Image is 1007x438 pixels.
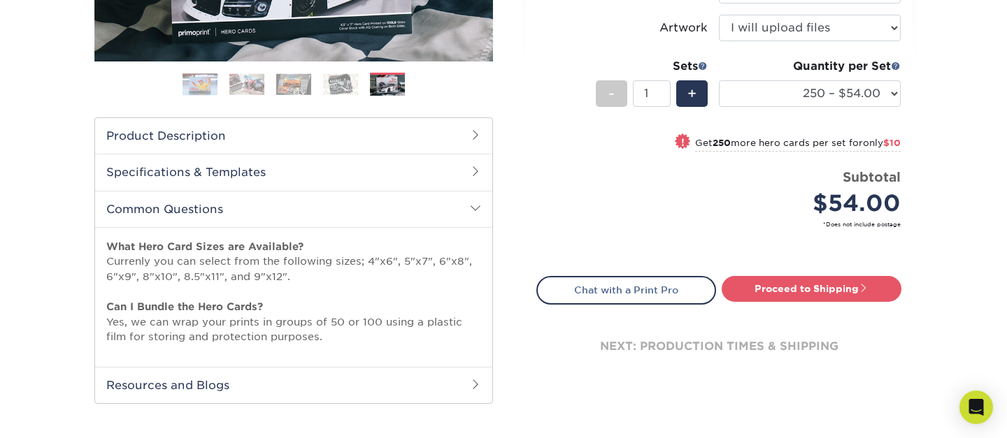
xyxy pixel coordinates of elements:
div: Sets [596,58,708,75]
h2: Resources and Blogs [95,367,492,403]
strong: 250 [713,138,731,148]
img: Hero Cards 02 [229,73,264,95]
img: Hero Cards 05 [370,73,405,98]
div: $54.00 [729,187,901,220]
div: Open Intercom Messenger [959,390,993,424]
strong: Subtotal [843,169,901,184]
div: Quantity per Set [719,58,901,75]
img: Hero Cards 01 [183,73,217,96]
strong: What Hero Card Sizes are Available? [106,240,303,252]
img: Hero Cards 04 [323,73,358,95]
img: Hero Cards 03 [276,73,311,95]
h2: Common Questions [95,191,492,227]
span: ! [681,135,685,149]
p: Currenly you can select from the following sizes; 4"x6", 5"x7", 6"x8", 6"x9", 8"x10", 8.5"x11", a... [106,239,481,344]
span: only [863,138,901,148]
strong: Can I Bundle the Hero Cards? [106,300,263,312]
small: Get more hero cards per set for [695,138,901,152]
small: *Does not include postage [548,220,901,228]
h2: Product Description [95,118,492,154]
span: - [608,83,615,104]
a: Chat with a Print Pro [536,276,716,304]
div: Artwork [659,20,708,36]
h2: Specifications & Templates [95,154,492,190]
div: next: production times & shipping [536,305,901,388]
span: $10 [883,138,901,148]
span: + [687,83,697,104]
a: Proceed to Shipping [722,276,901,301]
